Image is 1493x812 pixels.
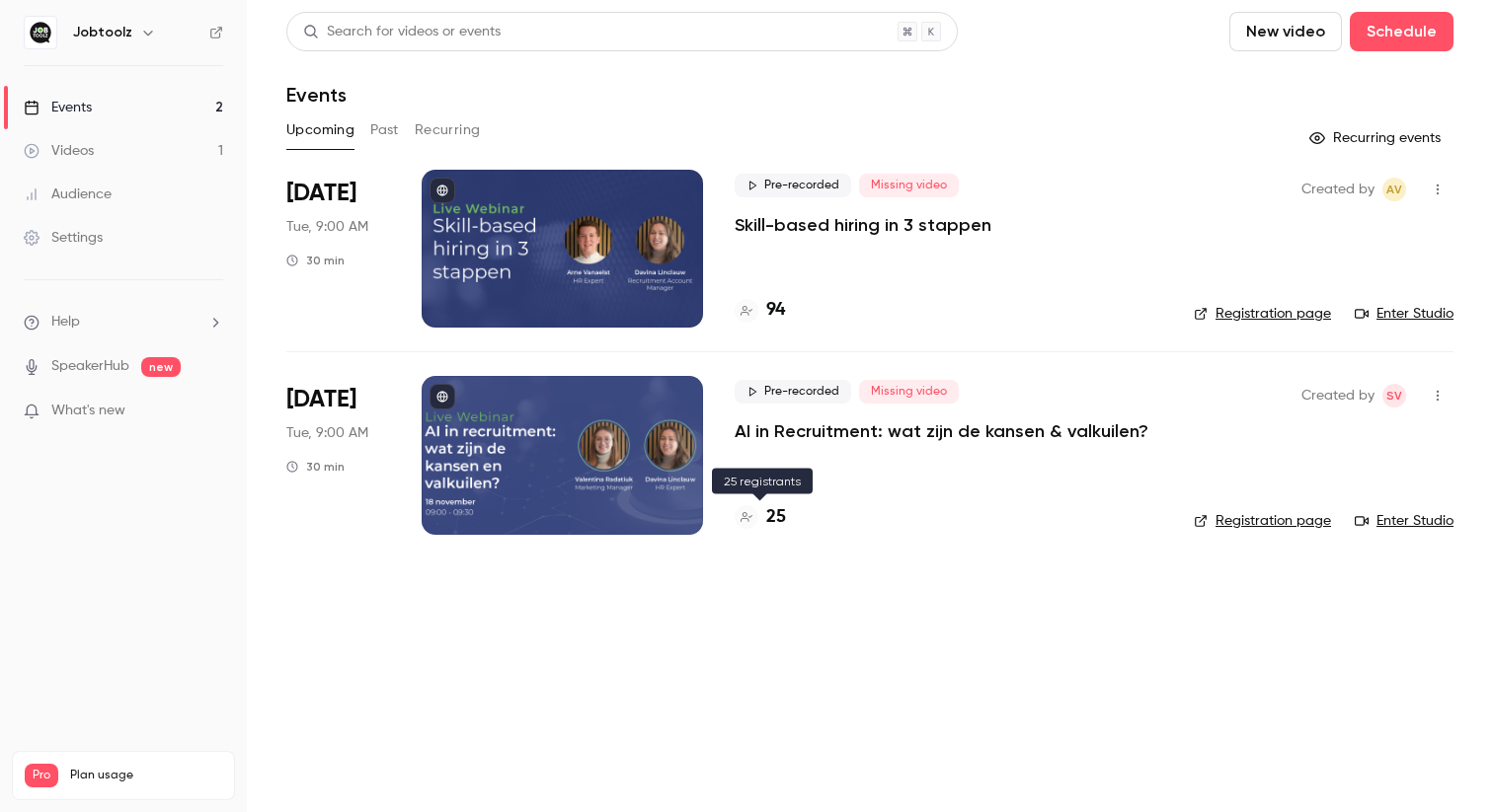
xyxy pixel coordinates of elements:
[24,312,223,332] li: help-dropdown-opener
[1301,384,1375,407] span: Created by
[286,253,345,268] div: 30 min
[24,98,92,117] div: Events
[286,376,390,534] div: Nov 18 Tue, 9:00 AM (Europe/Brussels)
[286,459,345,475] div: 30 min
[1382,178,1406,201] span: Arne Vanaelst
[1301,178,1375,201] span: Created by
[32,51,47,67] img: website_grey.svg
[303,22,501,42] div: Search for videos or events
[1194,511,1331,531] a: Registration page
[735,297,785,324] a: 94
[196,114,212,130] img: tab_keywords_by_traffic_grey.svg
[24,141,94,161] div: Videos
[73,23,132,42] h6: Jobtoolz
[1386,384,1402,407] span: SV
[286,114,354,146] button: Upcoming
[735,419,1148,443] a: AI in Recruitment: wat zijn de kansen & valkuilen?
[766,297,785,324] h4: 94
[286,384,356,415] span: [DATE]
[286,83,347,107] h1: Events
[1355,511,1454,531] a: Enter Studio
[286,423,368,443] span: Tue, 9:00 AM
[51,356,129,377] a: SpeakerHub
[53,114,69,130] img: tab_domain_overview_orange.svg
[1194,304,1331,324] a: Registration page
[286,217,368,237] span: Tue, 9:00 AM
[218,116,333,129] div: Keywords by Traffic
[735,504,786,531] a: 25
[24,185,112,204] div: Audience
[859,380,959,404] span: Missing video
[70,768,222,783] span: Plan usage
[735,174,851,197] span: Pre-recorded
[735,213,991,237] a: Skill-based hiring in 3 stappen
[25,764,58,787] span: Pro
[32,32,47,47] img: logo_orange.svg
[370,114,399,146] button: Past
[51,312,80,332] span: Help
[859,174,959,197] span: Missing video
[766,504,786,531] h4: 25
[1355,304,1454,324] a: Enter Studio
[1382,384,1406,407] span: Simon Vandamme
[51,51,217,67] div: Domain: [DOMAIN_NAME]
[25,17,56,48] img: Jobtoolz
[286,170,390,328] div: Oct 21 Tue, 9:00 AM (Europe/Brussels)
[1350,12,1454,51] button: Schedule
[141,357,181,377] span: new
[24,228,103,248] div: Settings
[55,32,97,47] div: v 4.0.25
[75,116,177,129] div: Domain Overview
[415,114,481,146] button: Recurring
[51,401,125,421] span: What's new
[286,178,356,209] span: [DATE]
[1386,178,1402,201] span: AV
[735,380,851,404] span: Pre-recorded
[1229,12,1342,51] button: New video
[1300,122,1454,154] button: Recurring events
